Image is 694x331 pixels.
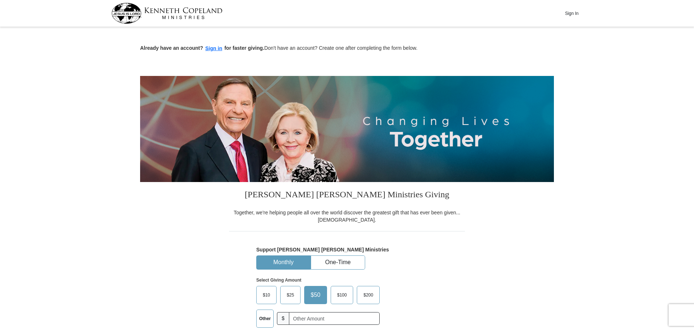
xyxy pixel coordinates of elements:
[283,290,298,300] span: $25
[229,209,465,223] div: Together, we're helping people all over the world discover the greatest gift that has ever been g...
[360,290,377,300] span: $200
[561,8,583,19] button: Sign In
[334,290,351,300] span: $100
[256,247,438,253] h5: Support [PERSON_NAME] [PERSON_NAME] Ministries
[289,312,380,325] input: Other Amount
[203,44,225,53] button: Sign in
[259,290,274,300] span: $10
[311,256,365,269] button: One-Time
[111,3,223,24] img: kcm-header-logo.svg
[140,45,264,51] strong: Already have an account? for faster giving.
[229,182,465,209] h3: [PERSON_NAME] [PERSON_NAME] Ministries Giving
[277,312,289,325] span: $
[257,256,310,269] button: Monthly
[307,290,324,300] span: $50
[140,44,554,53] p: Don't have an account? Create one after completing the form below.
[257,310,273,327] label: Other
[256,278,301,283] strong: Select Giving Amount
